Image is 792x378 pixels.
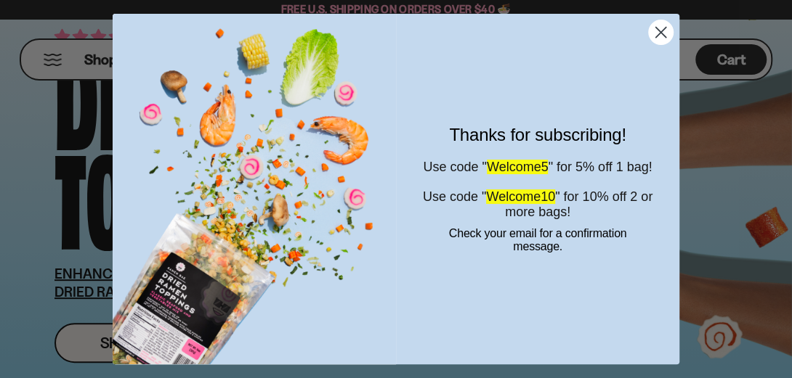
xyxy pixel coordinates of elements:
span: Thanks for subscribing! [449,125,626,144]
span: Welcome10 [486,189,555,204]
span: Use code " " for 5% off 1 bag! [423,160,652,174]
span: Check your email for a confirmation message. [449,227,627,252]
span: Use code " " for 10% off 2 or more bags! [423,189,652,219]
button: Close dialog [648,20,674,45]
span: Welcome5 [487,160,549,174]
img: 1bac8d1b-7fe6-4819-a495-e751b70da197.png [113,14,396,363]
